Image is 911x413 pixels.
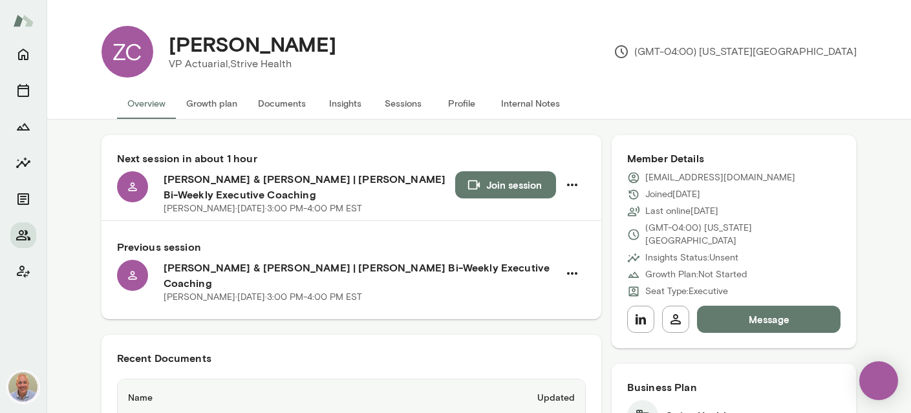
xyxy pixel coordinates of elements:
p: (GMT-04:00) [US_STATE][GEOGRAPHIC_DATA] [645,222,841,248]
h6: Next session in about 1 hour [117,151,586,166]
p: VP Actuarial, Strive Health [169,56,336,72]
h6: [PERSON_NAME] & [PERSON_NAME] | [PERSON_NAME] Bi-Weekly Executive Coaching [164,260,559,291]
button: Message [697,306,841,333]
button: Members [10,222,36,248]
p: (GMT-04:00) [US_STATE][GEOGRAPHIC_DATA] [614,44,857,59]
button: Documents [10,186,36,212]
p: [PERSON_NAME] · [DATE] · 3:00 PM-4:00 PM EST [164,291,362,304]
p: Insights Status: Unsent [645,251,738,264]
button: Sessions [374,88,433,119]
h6: Recent Documents [117,350,586,366]
h6: Business Plan [627,379,841,395]
button: Sessions [10,78,36,103]
button: Growth Plan [10,114,36,140]
p: Seat Type: Executive [645,285,728,298]
button: Insights [10,150,36,176]
p: Growth Plan: Not Started [645,268,747,281]
h6: Previous session [117,239,586,255]
img: Mento [13,8,34,33]
button: Profile [433,88,491,119]
button: Overview [117,88,176,119]
button: Client app [10,259,36,284]
h4: [PERSON_NAME] [169,32,336,56]
button: Internal Notes [491,88,570,119]
button: Growth plan [176,88,248,119]
p: Joined [DATE] [645,188,700,201]
div: ZC [102,26,153,78]
p: [PERSON_NAME] · [DATE] · 3:00 PM-4:00 PM EST [164,202,362,215]
h6: Member Details [627,151,841,166]
p: Last online [DATE] [645,205,718,218]
button: Join session [455,171,556,198]
button: Documents [248,88,316,119]
h6: [PERSON_NAME] & [PERSON_NAME] | [PERSON_NAME] Bi-Weekly Executive Coaching [164,171,455,202]
p: [EMAIL_ADDRESS][DOMAIN_NAME] [645,171,795,184]
button: Home [10,41,36,67]
img: Marc Friedman [8,372,39,403]
button: Insights [316,88,374,119]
